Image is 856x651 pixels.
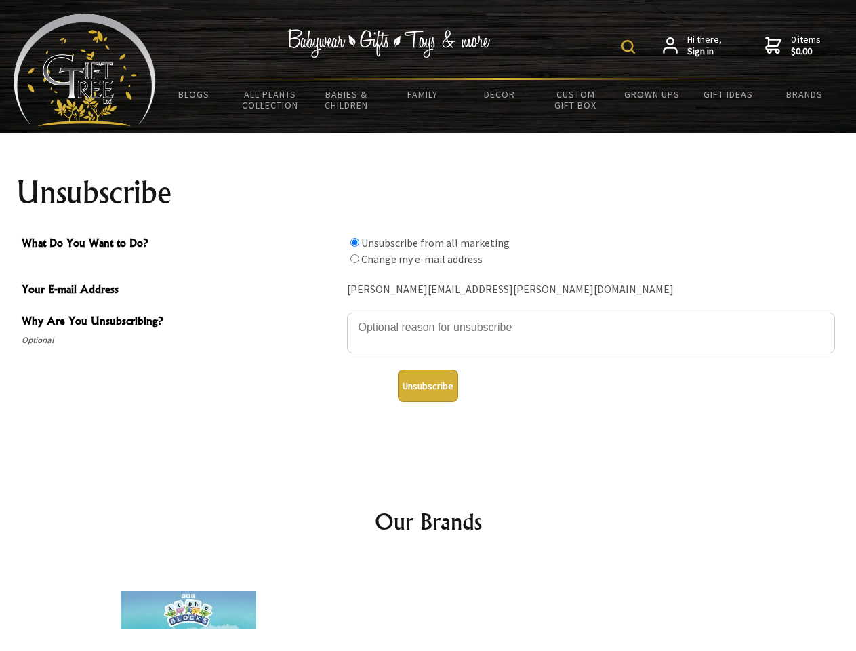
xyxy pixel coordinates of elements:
h1: Unsubscribe [16,176,840,209]
span: Why Are You Unsubscribing? [22,313,340,332]
img: Babyware - Gifts - Toys and more... [14,14,156,126]
img: product search [621,40,635,54]
label: Unsubscribe from all marketing [361,236,510,250]
a: 0 items$0.00 [765,34,821,58]
div: [PERSON_NAME][EMAIL_ADDRESS][PERSON_NAME][DOMAIN_NAME] [347,279,835,300]
label: Change my e-mail address [361,252,483,266]
a: Hi there,Sign in [663,34,722,58]
a: BLOGS [156,80,232,108]
img: Babywear - Gifts - Toys & more [287,29,491,58]
a: Custom Gift Box [537,80,614,119]
strong: $0.00 [791,45,821,58]
strong: Sign in [687,45,722,58]
textarea: Why Are You Unsubscribing? [347,313,835,353]
span: What Do You Want to Do? [22,235,340,254]
input: What Do You Want to Do? [350,254,359,263]
a: Gift Ideas [690,80,767,108]
span: Hi there, [687,34,722,58]
a: Family [385,80,462,108]
span: Optional [22,332,340,349]
span: 0 items [791,33,821,58]
input: What Do You Want to Do? [350,238,359,247]
h2: Our Brands [27,505,830,538]
a: Grown Ups [613,80,690,108]
a: All Plants Collection [232,80,309,119]
a: Decor [461,80,537,108]
a: Babies & Children [308,80,385,119]
a: Brands [767,80,843,108]
button: Unsubscribe [398,370,458,402]
span: Your E-mail Address [22,281,340,300]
